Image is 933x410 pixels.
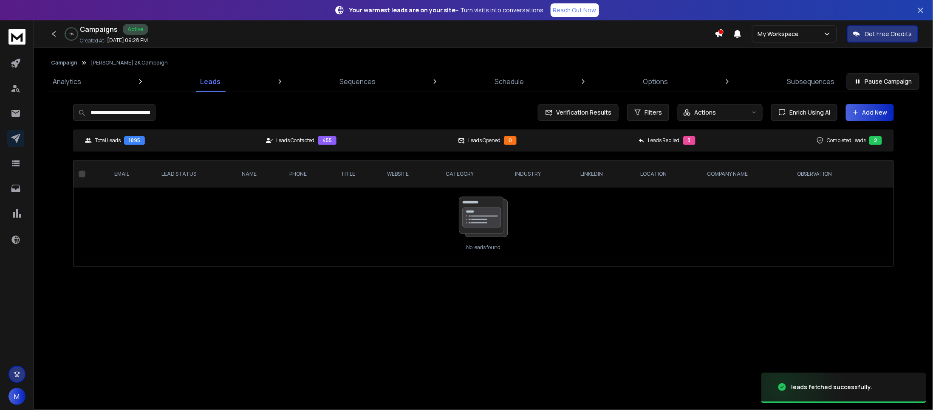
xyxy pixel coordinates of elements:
[91,59,168,66] p: [PERSON_NAME] 2K Campaign
[787,76,835,87] p: Subsequences
[643,76,668,87] p: Options
[538,104,619,121] button: Verification Results
[467,244,501,251] p: No leads found
[638,71,673,92] a: Options
[283,160,334,188] th: Phone
[8,388,25,405] button: M
[123,24,148,35] div: Active
[235,160,282,188] th: NAME
[318,136,336,145] div: 455
[80,24,118,34] h1: Campaigns
[381,160,439,188] th: website
[334,71,381,92] a: Sequences
[69,31,74,37] p: 1 %
[339,76,376,87] p: Sequences
[334,160,381,188] th: title
[771,104,837,121] button: Enrich Using AI
[634,160,700,188] th: location
[827,137,866,144] p: Completed Leads
[791,160,871,188] th: observation
[200,76,221,87] p: Leads
[847,73,919,90] button: Pause Campaign
[107,160,155,188] th: EMAIL
[80,37,105,44] p: Created At:
[468,137,500,144] p: Leads Opened
[276,137,314,144] p: Leads Contacted
[645,108,662,117] span: Filters
[350,6,456,14] strong: Your warmest leads are on your site
[700,160,791,188] th: Company Name
[48,71,86,92] a: Analytics
[155,160,235,188] th: LEAD STATUS
[553,108,611,117] span: Verification Results
[51,59,77,66] button: Campaign
[350,6,544,14] p: – Turn visits into conversations
[8,29,25,45] img: logo
[694,108,716,117] p: Actions
[124,136,145,145] div: 1895
[627,104,669,121] button: Filters
[551,3,599,17] a: Reach Out Now
[782,71,840,92] a: Subsequences
[847,25,918,42] button: Get Free Credits
[495,76,524,87] p: Schedule
[553,6,597,14] p: Reach Out Now
[648,137,680,144] p: Leads Replied
[439,160,508,188] th: category
[195,71,226,92] a: Leads
[107,37,148,44] p: [DATE] 09:28 PM
[504,136,517,145] div: 0
[95,137,121,144] p: Total Leads
[846,104,894,121] button: Add New
[869,136,882,145] div: 2
[791,383,873,391] div: leads fetched successfully.
[786,108,830,117] span: Enrich Using AI
[508,160,574,188] th: industry
[758,30,802,38] p: My Workspace
[574,160,634,188] th: LinkedIn
[489,71,529,92] a: Schedule
[865,30,912,38] p: Get Free Credits
[683,136,696,145] div: 3
[53,76,81,87] p: Analytics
